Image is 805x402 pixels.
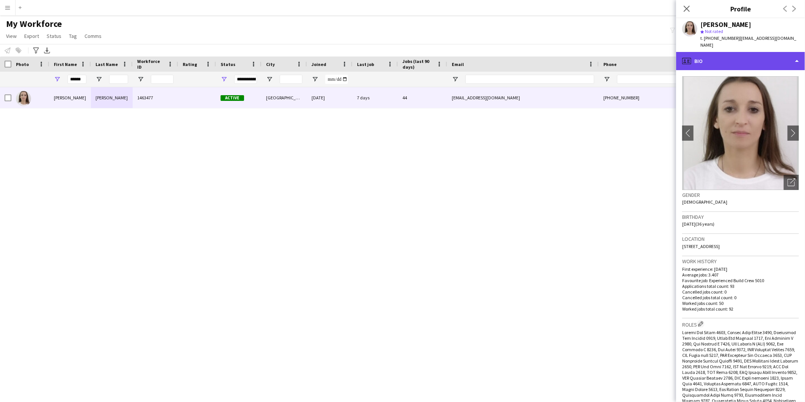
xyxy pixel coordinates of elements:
[307,87,352,108] div: [DATE]
[280,75,302,84] input: City Filter Input
[682,289,799,295] p: Cancelled jobs count: 0
[682,295,799,300] p: Cancelled jobs total count: 0
[54,61,77,67] span: First Name
[42,46,52,55] app-action-btn: Export XLSX
[325,75,348,84] input: Joined Filter Input
[682,278,799,283] p: Favourite job: Experienced Build Crew 5010
[262,87,307,108] div: [GEOGRAPHIC_DATA]
[682,236,799,242] h3: Location
[49,87,91,108] div: [PERSON_NAME]
[266,61,275,67] span: City
[398,87,447,108] div: 44
[676,4,805,14] h3: Profile
[16,61,29,67] span: Photo
[96,76,102,83] button: Open Filter Menu
[700,35,740,41] span: t. [PHONE_NUMBER]
[676,52,805,70] div: Bio
[682,192,799,198] h3: Gender
[24,33,39,39] span: Export
[47,33,61,39] span: Status
[682,199,727,205] span: [DEMOGRAPHIC_DATA]
[96,61,118,67] span: Last Name
[682,272,799,278] p: Average jobs: 3.407
[54,76,61,83] button: Open Filter Menu
[352,87,398,108] div: 7 days
[682,221,714,227] span: [DATE] (36 years)
[682,76,799,190] img: Crew avatar or photo
[312,76,318,83] button: Open Filter Menu
[402,58,434,70] span: Jobs (last 90 days)
[137,58,164,70] span: Workforce ID
[133,87,178,108] div: 1463477
[784,175,799,190] div: Open photos pop-in
[67,75,86,84] input: First Name Filter Input
[617,75,691,84] input: Phone Filter Input
[6,33,17,39] span: View
[221,95,244,101] span: Active
[81,31,105,41] a: Comms
[151,75,174,84] input: Workforce ID Filter Input
[6,18,62,30] span: My Workforce
[447,87,599,108] div: [EMAIL_ADDRESS][DOMAIN_NAME]
[69,33,77,39] span: Tag
[16,91,31,106] img: Janine Thornley
[682,300,799,306] p: Worked jobs count: 50
[700,21,751,28] div: [PERSON_NAME]
[66,31,80,41] a: Tag
[682,258,799,265] h3: Work history
[183,61,197,67] span: Rating
[85,33,102,39] span: Comms
[3,31,20,41] a: View
[700,35,796,48] span: | [EMAIL_ADDRESS][DOMAIN_NAME]
[452,76,459,83] button: Open Filter Menu
[91,87,133,108] div: [PERSON_NAME]
[109,75,128,84] input: Last Name Filter Input
[682,320,799,328] h3: Roles
[682,243,720,249] span: [STREET_ADDRESS]
[312,61,326,67] span: Joined
[221,76,227,83] button: Open Filter Menu
[705,28,723,34] span: Not rated
[603,76,610,83] button: Open Filter Menu
[603,61,617,67] span: Phone
[452,61,464,67] span: Email
[31,46,41,55] app-action-btn: Advanced filters
[357,61,374,67] span: Last job
[465,75,594,84] input: Email Filter Input
[682,306,799,312] p: Worked jobs total count: 92
[682,266,799,272] p: First experience: [DATE]
[44,31,64,41] a: Status
[266,76,273,83] button: Open Filter Menu
[221,61,235,67] span: Status
[21,31,42,41] a: Export
[682,283,799,289] p: Applications total count: 93
[599,87,696,108] div: [PHONE_NUMBER]
[137,76,144,83] button: Open Filter Menu
[682,214,799,220] h3: Birthday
